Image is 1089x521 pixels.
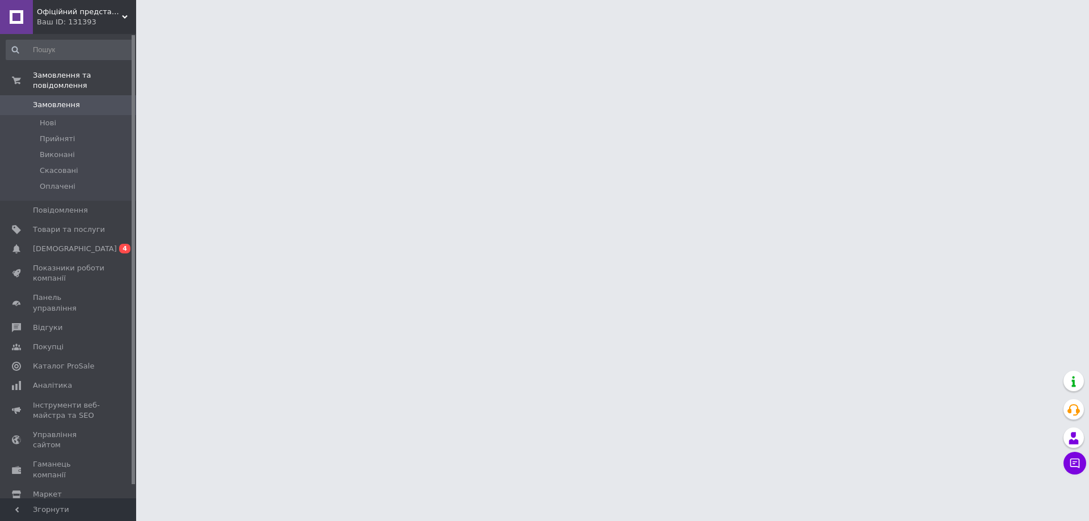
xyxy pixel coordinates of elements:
[33,400,105,421] span: Інструменти веб-майстра та SEO
[33,380,72,391] span: Аналітика
[33,293,105,313] span: Панель управління
[33,489,62,499] span: Маркет
[40,134,75,144] span: Прийняті
[1063,452,1086,475] button: Чат з покупцем
[33,361,94,371] span: Каталог ProSale
[6,40,134,60] input: Пошук
[33,225,105,235] span: Товари та послуги
[33,205,88,215] span: Повідомлення
[33,459,105,480] span: Гаманець компанії
[40,150,75,160] span: Виконані
[119,244,130,253] span: 4
[33,70,136,91] span: Замовлення та повідомлення
[33,263,105,283] span: Показники роботи компанії
[40,166,78,176] span: Скасовані
[33,244,117,254] span: [DEMOGRAPHIC_DATA]
[40,181,75,192] span: Оплачені
[33,430,105,450] span: Управління сайтом
[37,17,136,27] div: Ваш ID: 131393
[33,100,80,110] span: Замовлення
[33,323,62,333] span: Відгуки
[37,7,122,17] span: Офіційний представник FAAC (Італія) та FUTURA GATE (Україна)
[40,118,56,128] span: Нові
[33,342,64,352] span: Покупці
